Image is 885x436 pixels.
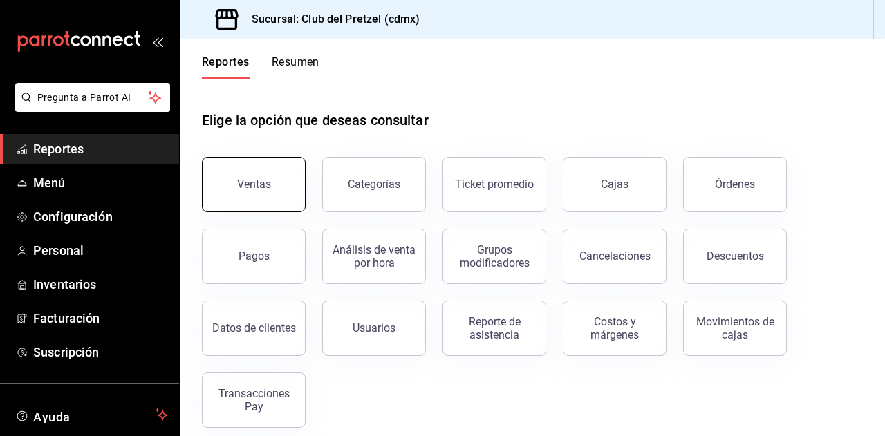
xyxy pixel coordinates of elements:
[15,83,170,112] button: Pregunta a Parrot AI
[572,315,658,341] div: Costos y márgenes
[33,173,168,192] span: Menú
[322,229,426,284] button: Análisis de venta por hora
[455,178,534,191] div: Ticket promedio
[241,11,420,28] h3: Sucursal: Club del Pretzel (cdmx)
[33,309,168,328] span: Facturación
[10,100,170,115] a: Pregunta a Parrot AI
[37,91,149,105] span: Pregunta a Parrot AI
[563,229,667,284] button: Cancelaciones
[331,243,417,269] div: Análisis de venta por hora
[563,157,667,212] button: Cajas
[202,372,306,428] button: Transacciones Pay
[202,229,306,284] button: Pagos
[202,301,306,356] button: Datos de clientes
[202,55,319,79] div: navigation tabs
[237,178,271,191] div: Ventas
[33,140,168,158] span: Reportes
[211,387,297,413] div: Transacciones Pay
[683,301,787,356] button: Movimientos de cajas
[272,55,319,79] button: Resumen
[212,321,296,334] div: Datos de clientes
[442,157,546,212] button: Ticket promedio
[442,301,546,356] button: Reporte de asistencia
[451,243,537,269] div: Grupos modificadores
[683,157,787,212] button: Órdenes
[683,229,787,284] button: Descuentos
[601,178,628,191] div: Cajas
[202,55,250,79] button: Reportes
[33,207,168,226] span: Configuración
[707,249,764,263] div: Descuentos
[33,241,168,260] span: Personal
[353,321,395,334] div: Usuarios
[348,178,400,191] div: Categorías
[202,110,429,131] h1: Elige la opción que deseas consultar
[451,315,537,341] div: Reporte de asistencia
[715,178,755,191] div: Órdenes
[33,275,168,294] span: Inventarios
[33,343,168,361] span: Suscripción
[692,315,778,341] div: Movimientos de cajas
[563,301,667,356] button: Costos y márgenes
[152,36,163,47] button: open_drawer_menu
[322,157,426,212] button: Categorías
[579,249,651,263] div: Cancelaciones
[33,406,150,423] span: Ayuda
[322,301,426,356] button: Usuarios
[442,229,546,284] button: Grupos modificadores
[202,157,306,212] button: Ventas
[239,249,270,263] div: Pagos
